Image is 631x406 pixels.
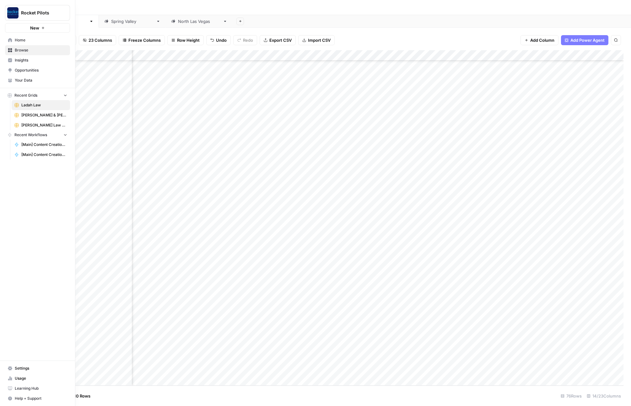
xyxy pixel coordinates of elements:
span: Rocket Pilots [21,10,59,16]
span: 23 Columns [89,37,112,43]
a: Usage [5,373,70,383]
span: Undo [216,37,227,43]
span: Settings [15,366,67,371]
a: [PERSON_NAME] Law Firm (Copy) [12,120,70,130]
span: Your Data [15,77,67,83]
a: Opportunities [5,65,70,75]
span: Browse [15,47,67,53]
span: Usage [15,376,67,381]
span: [PERSON_NAME] & [PERSON_NAME] V1 [21,112,67,118]
span: Add Power Agent [570,37,605,43]
button: Add Power Agent [561,35,608,45]
span: Redo [243,37,253,43]
img: Rocket Pilots Logo [7,7,19,19]
a: [PERSON_NAME] & [PERSON_NAME] V1 [12,110,70,120]
button: Undo [206,35,231,45]
div: [GEOGRAPHIC_DATA] [178,18,220,24]
span: Row Height [177,37,200,43]
a: [Main] Content Creation Brief [12,140,70,150]
span: Add 10 Rows [65,393,90,399]
button: Freeze Columns [119,35,165,45]
a: [GEOGRAPHIC_DATA] [166,15,233,28]
div: 76 Rows [558,391,584,401]
a: Insights [5,55,70,65]
button: Add Column [520,35,558,45]
button: Workspace: Rocket Pilots [5,5,70,21]
a: Ladah Law [12,100,70,110]
span: Recent Grids [14,93,37,98]
button: Import CSV [298,35,335,45]
span: Insights [15,57,67,63]
button: Recent Grids [5,91,70,100]
span: Opportunities [15,67,67,73]
span: New [30,25,39,31]
button: Export CSV [260,35,296,45]
span: Export CSV [269,37,292,43]
a: [GEOGRAPHIC_DATA] [99,15,166,28]
button: New [5,23,70,33]
span: Home [15,37,67,43]
div: [GEOGRAPHIC_DATA] [111,18,154,24]
span: Import CSV [308,37,331,43]
span: Help + Support [15,396,67,401]
span: [PERSON_NAME] Law Firm (Copy) [21,122,67,128]
button: 23 Columns [79,35,116,45]
span: Ladah Law [21,102,67,108]
button: Recent Workflows [5,130,70,140]
a: [Main] Content Creation Article [12,150,70,160]
button: Redo [233,35,257,45]
span: Freeze Columns [128,37,161,43]
span: Learning Hub [15,386,67,391]
span: Add Column [530,37,554,43]
a: Home [5,35,70,45]
a: Your Data [5,75,70,85]
span: Recent Workflows [14,132,47,138]
span: [Main] Content Creation Article [21,152,67,158]
a: Browse [5,45,70,55]
div: 14/23 Columns [584,391,623,401]
span: [Main] Content Creation Brief [21,142,67,147]
button: Help + Support [5,393,70,403]
a: Settings [5,363,70,373]
a: Learning Hub [5,383,70,393]
button: Row Height [167,35,204,45]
